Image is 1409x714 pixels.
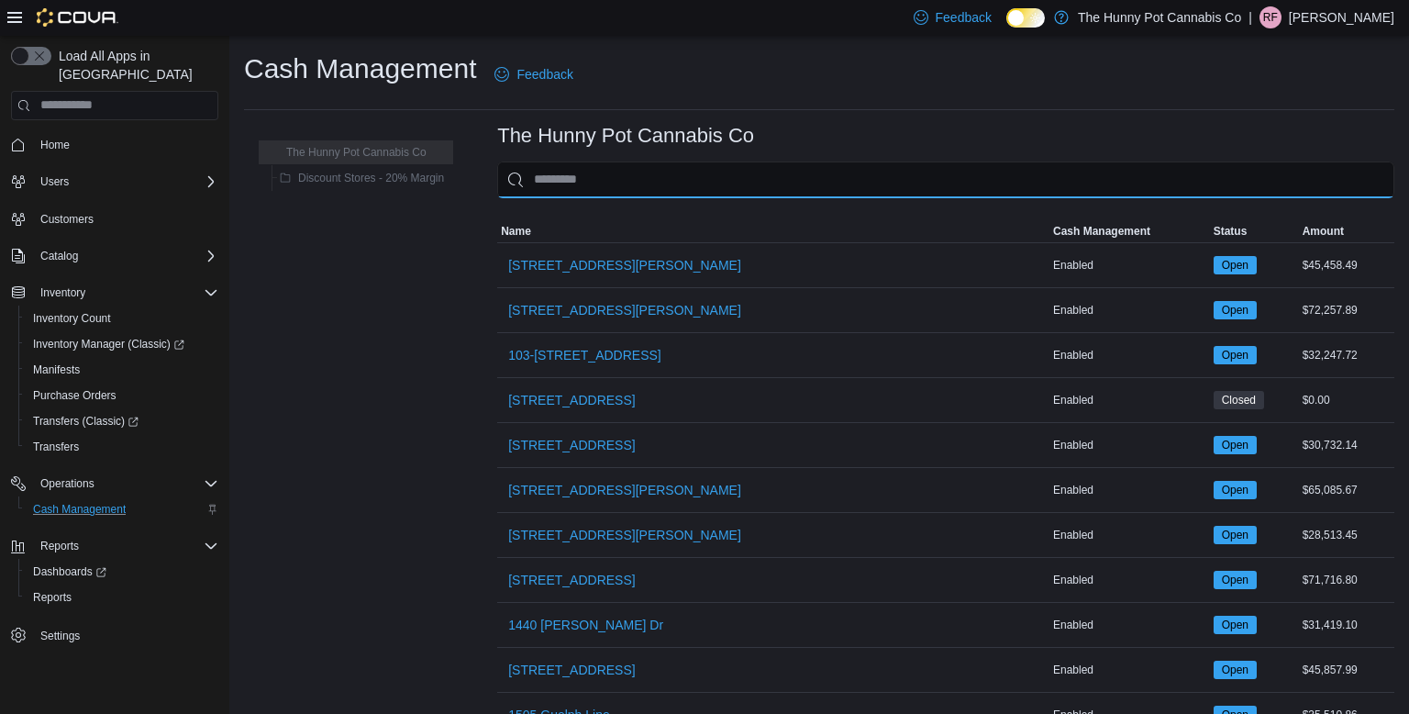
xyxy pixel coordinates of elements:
[1222,302,1248,318] span: Open
[501,292,749,329] button: [STREET_ADDRESS][PERSON_NAME]
[508,436,635,454] span: [STREET_ADDRESS]
[1222,617,1248,633] span: Open
[501,337,669,374] button: 103-[STREET_ADDRESS]
[272,167,451,189] button: Discount Stores - 20% Margin
[33,171,76,193] button: Users
[18,434,226,460] button: Transfers
[33,282,93,304] button: Inventory
[1078,6,1241,28] p: The Hunny Pot Cannabis Co
[33,502,126,517] span: Cash Management
[33,337,184,351] span: Inventory Manager (Classic)
[1222,347,1248,363] span: Open
[1222,572,1248,588] span: Open
[33,363,80,377] span: Manifests
[1222,482,1248,498] span: Open
[26,410,218,432] span: Transfers (Classic)
[501,427,642,463] button: [STREET_ADDRESS]
[26,586,79,608] a: Reports
[33,171,218,193] span: Users
[33,473,218,495] span: Operations
[1289,6,1394,28] p: [PERSON_NAME]
[4,280,226,306] button: Inventory
[497,162,1394,198] input: This is a search bar. As you type, the results lower in the page will automatically filter.
[1222,437,1248,453] span: Open
[1299,220,1394,242] button: Amount
[1049,614,1210,636] div: Enabled
[40,539,79,553] span: Reports
[508,616,663,634] span: 1440 [PERSON_NAME] Dr
[1214,616,1257,634] span: Open
[1006,8,1045,28] input: Dark Mode
[1049,344,1210,366] div: Enabled
[508,346,661,364] span: 103-[STREET_ADDRESS]
[1049,220,1210,242] button: Cash Management
[1049,569,1210,591] div: Enabled
[1263,6,1278,28] span: RF
[33,134,77,156] a: Home
[26,436,218,458] span: Transfers
[33,133,218,156] span: Home
[1299,344,1394,366] div: $32,247.72
[37,8,118,27] img: Cova
[1049,389,1210,411] div: Enabled
[33,311,111,326] span: Inventory Count
[1214,301,1257,319] span: Open
[51,47,218,84] span: Load All Apps in [GEOGRAPHIC_DATA]
[18,585,226,610] button: Reports
[501,517,749,553] button: [STREET_ADDRESS][PERSON_NAME]
[501,382,642,418] button: [STREET_ADDRESS]
[501,652,642,688] button: [STREET_ADDRESS]
[33,623,218,646] span: Settings
[501,224,531,239] span: Name
[26,436,86,458] a: Transfers
[1299,614,1394,636] div: $31,419.10
[4,243,226,269] button: Catalog
[26,307,118,329] a: Inventory Count
[40,285,85,300] span: Inventory
[1049,479,1210,501] div: Enabled
[508,526,741,544] span: [STREET_ADDRESS][PERSON_NAME]
[33,208,101,230] a: Customers
[1214,256,1257,274] span: Open
[33,440,79,454] span: Transfers
[1222,662,1248,678] span: Open
[26,385,124,407] a: Purchase Orders
[26,498,133,520] a: Cash Management
[26,385,218,407] span: Purchase Orders
[4,471,226,496] button: Operations
[33,245,85,267] button: Catalog
[1214,346,1257,364] span: Open
[26,410,146,432] a: Transfers (Classic)
[40,476,94,491] span: Operations
[298,171,444,185] span: Discount Stores - 20% Margin
[26,333,218,355] span: Inventory Manager (Classic)
[26,359,218,381] span: Manifests
[40,629,80,643] span: Settings
[26,561,218,583] span: Dashboards
[244,50,476,87] h1: Cash Management
[1299,524,1394,546] div: $28,513.45
[1214,571,1257,589] span: Open
[4,131,226,158] button: Home
[4,621,226,648] button: Settings
[4,169,226,195] button: Users
[18,306,226,331] button: Inventory Count
[497,220,1049,242] button: Name
[1049,254,1210,276] div: Enabled
[33,282,218,304] span: Inventory
[497,125,754,147] h3: The Hunny Pot Cannabis Co
[18,357,226,383] button: Manifests
[33,535,86,557] button: Reports
[33,564,106,579] span: Dashboards
[40,174,69,189] span: Users
[11,124,218,697] nav: Complex example
[508,391,635,409] span: [STREET_ADDRESS]
[1299,299,1394,321] div: $72,257.89
[1299,434,1394,456] div: $30,732.14
[1214,391,1264,409] span: Closed
[33,414,139,429] span: Transfers (Classic)
[501,562,642,598] button: [STREET_ADDRESS]
[1214,224,1248,239] span: Status
[26,359,87,381] a: Manifests
[1049,524,1210,546] div: Enabled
